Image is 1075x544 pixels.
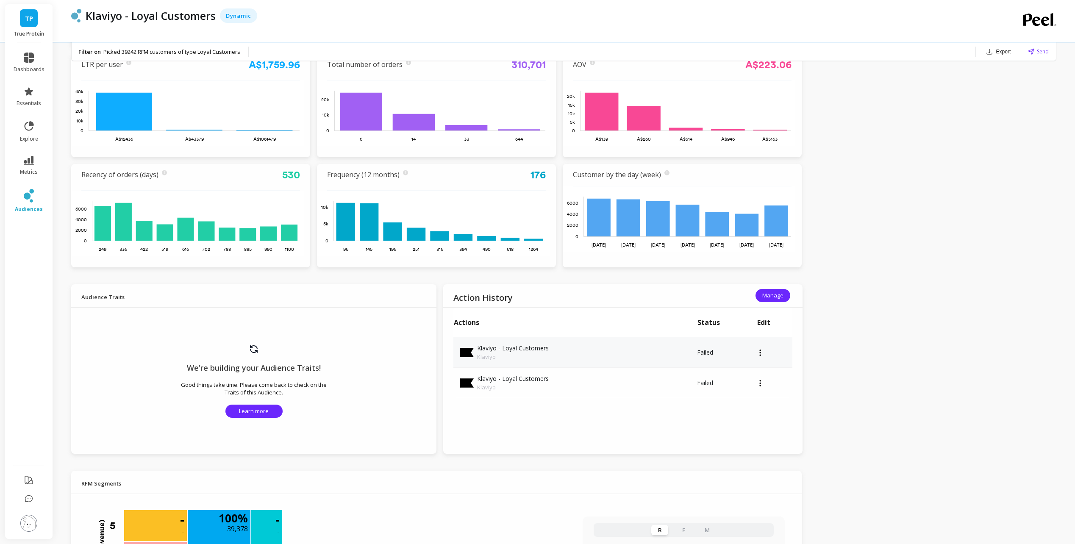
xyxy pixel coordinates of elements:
[20,515,37,532] img: profile picture
[477,383,549,391] p: Klaviyo
[757,308,792,337] th: Edit
[110,510,123,541] div: 5
[20,169,38,175] span: metrics
[1037,47,1049,56] span: Send
[220,8,257,23] div: Dynamic
[983,46,1014,58] button: Export
[103,48,240,56] span: Picked 39242 RFM customers of type Loyal Customers
[81,363,426,373] p: We're building your Audience Traits!
[573,60,586,69] a: AOV
[25,14,33,23] span: TP
[477,352,549,361] p: Klaviyo
[81,476,121,488] label: RFM Segments
[511,58,546,71] a: 310,701
[651,525,668,535] button: R
[81,289,125,302] label: Audience Traits
[1028,47,1049,56] button: Send
[20,136,38,142] span: explore
[697,368,757,398] td: Failed
[531,169,546,181] a: 176
[573,170,661,179] a: Customer by the day (week)
[762,291,783,300] span: Manage
[239,407,269,415] span: Learn more
[17,100,41,107] span: essentials
[453,290,513,301] p: Action History
[249,58,300,71] a: A$1,759.96
[697,337,757,368] td: Failed
[756,289,790,302] button: Manage
[86,8,216,23] p: Klaviyo - Loyal Customers
[78,48,101,56] p: Filter on
[81,60,123,69] a: LTR per user
[81,170,158,179] a: Recency of orders (days)
[249,344,259,354] img: Empty Goal
[675,525,692,535] button: F
[327,60,403,69] a: Total number of orders
[697,308,757,337] th: Status
[327,170,400,179] a: Frequency (12 months)
[225,405,283,418] button: Learn more
[275,513,280,526] p: -
[282,169,300,181] a: 530
[477,344,549,352] p: Klaviyo - Loyal Customers
[15,206,43,213] span: audiences
[453,308,697,337] th: Actions
[14,31,44,37] p: True Protein
[182,526,184,536] p: -
[699,525,716,535] button: M
[14,66,44,73] span: dashboards
[477,375,549,383] p: Klaviyo - Loyal Customers
[745,58,792,71] a: A$223.06
[180,513,184,526] p: -
[227,524,248,534] p: 39,378
[71,9,81,22] img: header icon
[176,381,332,396] p: Good things take time. Please come back to check on the Traits of this Audience.
[277,526,280,536] p: -
[219,513,248,524] p: 100 %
